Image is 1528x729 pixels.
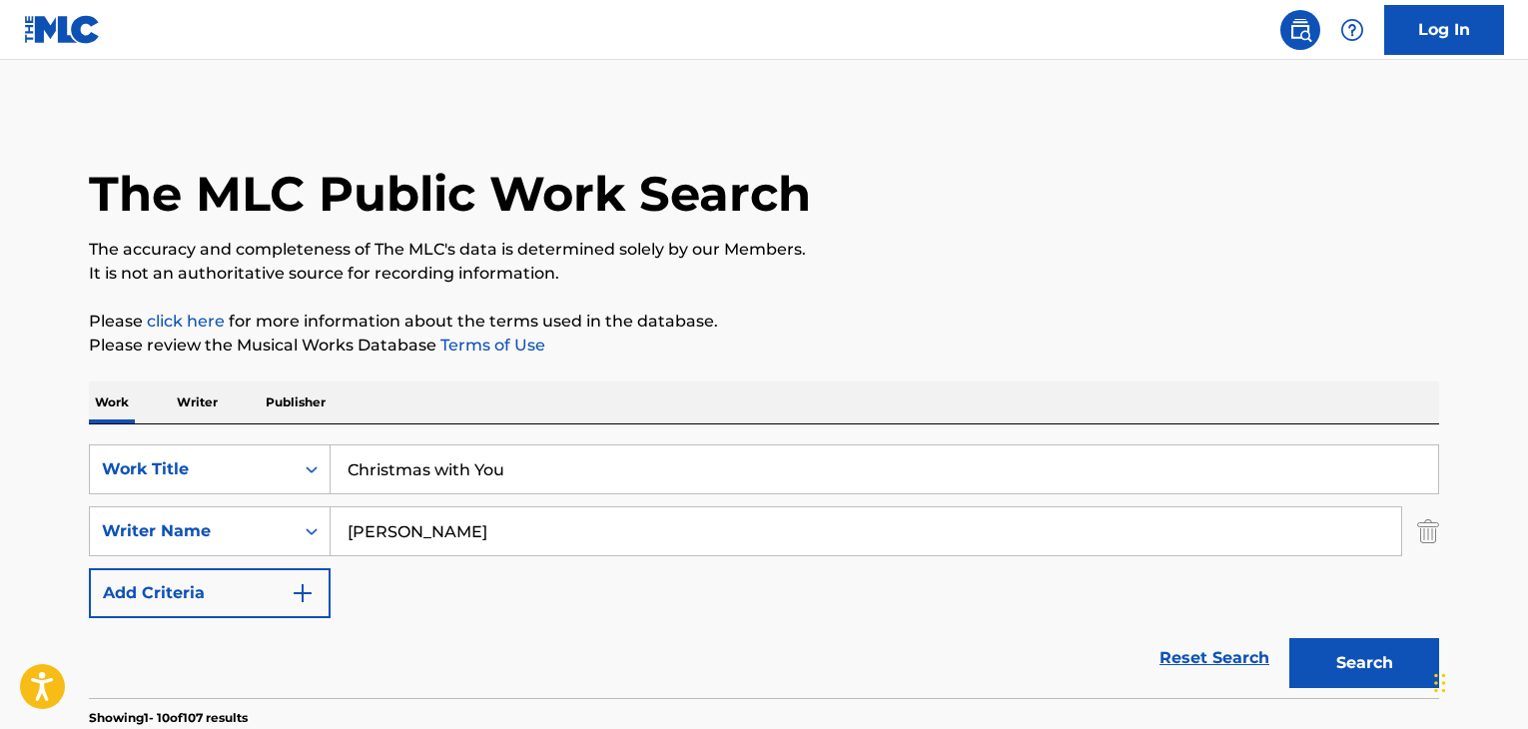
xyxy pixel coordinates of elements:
a: click here [147,312,225,331]
p: The accuracy and completeness of The MLC's data is determined solely by our Members. [89,238,1439,262]
p: Publisher [260,381,332,423]
img: help [1340,18,1364,42]
a: Terms of Use [436,336,545,355]
p: Showing 1 - 10 of 107 results [89,709,248,727]
a: Reset Search [1149,636,1279,680]
div: Writer Name [102,519,282,543]
p: Please review the Musical Works Database [89,334,1439,358]
img: search [1288,18,1312,42]
div: Drag [1434,653,1446,713]
iframe: Chat Widget [1428,633,1528,729]
img: Delete Criterion [1417,506,1439,556]
form: Search Form [89,444,1439,698]
div: Help [1332,10,1372,50]
p: Please for more information about the terms used in the database. [89,310,1439,334]
p: Writer [171,381,224,423]
a: Log In [1384,5,1504,55]
button: Search [1289,638,1439,688]
p: Work [89,381,135,423]
a: Public Search [1280,10,1320,50]
p: It is not an authoritative source for recording information. [89,262,1439,286]
img: MLC Logo [24,15,101,44]
div: Work Title [102,457,282,481]
img: 9d2ae6d4665cec9f34b9.svg [291,581,315,605]
button: Add Criteria [89,568,331,618]
h1: The MLC Public Work Search [89,164,811,224]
